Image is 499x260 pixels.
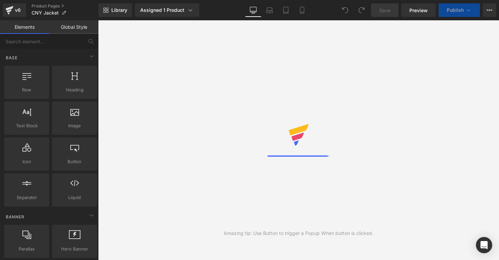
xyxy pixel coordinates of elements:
div: Open Intercom Messenger [476,237,492,253]
a: Preview [401,3,436,17]
div: v6 [14,6,22,15]
button: Publish [439,3,480,17]
span: Button [54,158,95,165]
a: New Library [98,3,132,17]
span: Parallax [6,245,47,253]
a: v6 [3,3,26,17]
a: Tablet [278,3,294,17]
span: Liquid [54,194,95,201]
span: Publish [447,7,464,13]
span: Save [379,7,390,14]
span: Image [54,122,95,129]
div: Amazing tip: Use Button to trigger a Popup When button is clicked. [224,230,373,237]
span: Library [111,7,127,13]
span: Base [5,55,18,61]
span: Icon [6,158,47,165]
a: Global Style [49,20,98,34]
a: Product Pages [32,3,98,9]
span: Preview [409,7,428,14]
a: Laptop [261,3,278,17]
button: Redo [355,3,368,17]
span: Row [6,86,47,93]
button: Undo [338,3,352,17]
span: Banner [5,214,25,220]
span: Separator [6,194,47,201]
a: Mobile [294,3,310,17]
span: Text Block [6,122,47,129]
span: Hero Banner [54,245,95,253]
span: Heading [54,86,95,93]
a: Desktop [245,3,261,17]
button: More [483,3,496,17]
span: CNY Jacket [32,10,59,16]
div: Assigned 1 Product [140,7,194,14]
